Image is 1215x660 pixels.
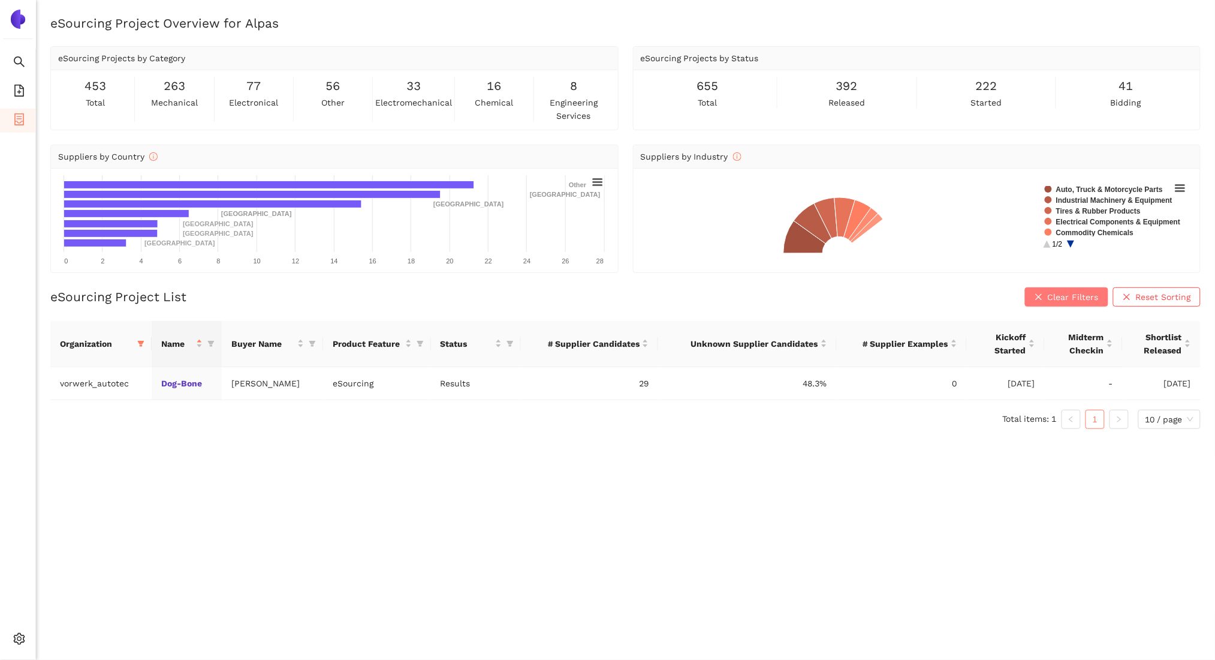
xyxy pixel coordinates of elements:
td: eSourcing [323,367,431,400]
td: 48.3% [658,367,836,400]
td: Results [431,367,521,400]
span: filter [506,340,514,347]
text: 10 [254,257,261,265]
span: 77 [246,77,261,95]
li: Next Page [1110,410,1129,429]
span: engineering services [536,96,610,122]
th: this column's title is # Supplier Candidates,this column is sortable [521,321,659,367]
span: Unknown Supplier Candidates [668,337,818,350]
text: Tires & Rubber Products [1056,207,1141,215]
span: 222 [976,77,997,95]
span: setting [13,629,25,653]
span: file-add [13,80,25,104]
text: Industrial Machinery & Equipment [1056,196,1172,205]
text: Commodity Chemicals [1056,229,1134,237]
a: 1 [1086,410,1104,428]
span: close [1123,293,1131,302]
button: closeReset Sorting [1113,287,1201,307]
div: Page Size [1138,410,1201,429]
span: Clear Filters [1048,290,1099,304]
text: 0 [64,257,68,265]
img: Logo [8,10,28,29]
text: 1/2 [1053,240,1063,248]
text: 16 [369,257,376,265]
text: 22 [485,257,492,265]
span: container [13,109,25,133]
span: chemical [475,96,514,109]
span: eSourcing Projects by Status [641,53,759,63]
span: right [1115,416,1123,423]
span: mechanical [151,96,198,109]
text: Other [569,181,587,188]
span: Status [441,337,493,350]
span: filter [504,335,516,353]
text: 2 [101,257,104,265]
span: # Supplier Candidates [530,337,640,350]
text: 18 [408,257,415,265]
th: this column's title is Shortlist Released,this column is sortable [1123,321,1201,367]
h2: eSourcing Project List [50,288,186,305]
span: started [971,96,1002,109]
span: Suppliers by Country [58,152,158,161]
span: 392 [836,77,858,95]
span: 8 [570,77,577,95]
span: filter [135,335,147,353]
text: [GEOGRAPHIC_DATA] [433,200,504,208]
span: close [1035,293,1043,302]
th: this column's title is Midterm Checkin,this column is sortable [1045,321,1123,367]
span: bidding [1111,96,1141,109]
td: [DATE] [1123,367,1201,400]
text: 4 [140,257,143,265]
span: 453 [85,77,106,95]
span: left [1068,416,1075,423]
th: this column's title is # Supplier Examples,this column is sortable [837,321,967,367]
td: vorwerk_autotec [50,367,152,400]
td: [DATE] [967,367,1045,400]
text: 8 [216,257,220,265]
text: 12 [292,257,299,265]
button: right [1110,410,1129,429]
text: [GEOGRAPHIC_DATA] [144,239,215,247]
span: filter [306,335,318,353]
span: 33 [406,77,421,95]
span: other [321,96,345,109]
span: Shortlist Released [1132,331,1182,357]
td: 0 [837,367,967,400]
span: 41 [1118,77,1133,95]
text: Electrical Components & Equipment [1056,218,1180,226]
span: electronical [229,96,278,109]
td: - [1045,367,1123,400]
span: 10 / page [1145,410,1193,428]
span: total [86,96,105,109]
span: filter [207,340,215,347]
span: info-circle [733,152,741,161]
text: Auto, Truck & Motorcycle Parts [1056,185,1163,194]
span: 655 [697,77,718,95]
span: filter [137,340,144,347]
span: filter [205,335,217,353]
li: 1 [1086,410,1105,429]
span: filter [414,335,426,353]
span: released [828,96,865,109]
text: 6 [178,257,182,265]
li: Previous Page [1062,410,1081,429]
span: eSourcing Projects by Category [58,53,185,63]
text: 14 [330,257,337,265]
th: this column's title is Status,this column is sortable [431,321,521,367]
td: [PERSON_NAME] [222,367,323,400]
text: [GEOGRAPHIC_DATA] [530,191,601,198]
text: [GEOGRAPHIC_DATA] [221,210,292,217]
span: total [698,96,717,109]
span: info-circle [149,152,158,161]
h2: eSourcing Project Overview for Alpas [50,14,1201,32]
span: 16 [487,77,502,95]
text: [GEOGRAPHIC_DATA] [183,220,254,227]
span: Suppliers by Industry [641,152,741,161]
span: Organization [60,337,132,350]
li: Total items: 1 [1003,410,1057,429]
span: Product Feature [333,337,403,350]
th: this column's title is Buyer Name,this column is sortable [222,321,323,367]
td: 29 [521,367,659,400]
text: [GEOGRAPHIC_DATA] [183,230,254,237]
th: this column's title is Unknown Supplier Candidates,this column is sortable [658,321,836,367]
